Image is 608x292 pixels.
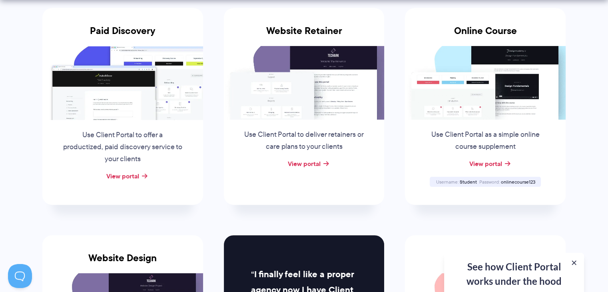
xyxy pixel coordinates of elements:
h3: Online Course [405,25,566,46]
h3: School and Parent [405,252,566,273]
a: View portal [106,171,139,181]
span: Username [436,178,458,185]
h3: Website Retainer [224,25,385,46]
h3: Website Design [42,252,203,273]
p: Use Client Portal as a simple online course supplement [425,129,546,153]
span: Password [479,178,499,185]
span: onlinecourse123 [500,178,535,185]
a: View portal [287,159,320,168]
a: View portal [469,159,502,168]
h3: Paid Discovery [42,25,203,46]
span: Student [459,178,476,185]
iframe: Toggle Customer Support [8,264,32,288]
p: Use Client Portal to offer a productized, paid discovery service to your clients [62,129,183,165]
p: Use Client Portal to deliver retainers or care plans to your clients [243,129,365,153]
